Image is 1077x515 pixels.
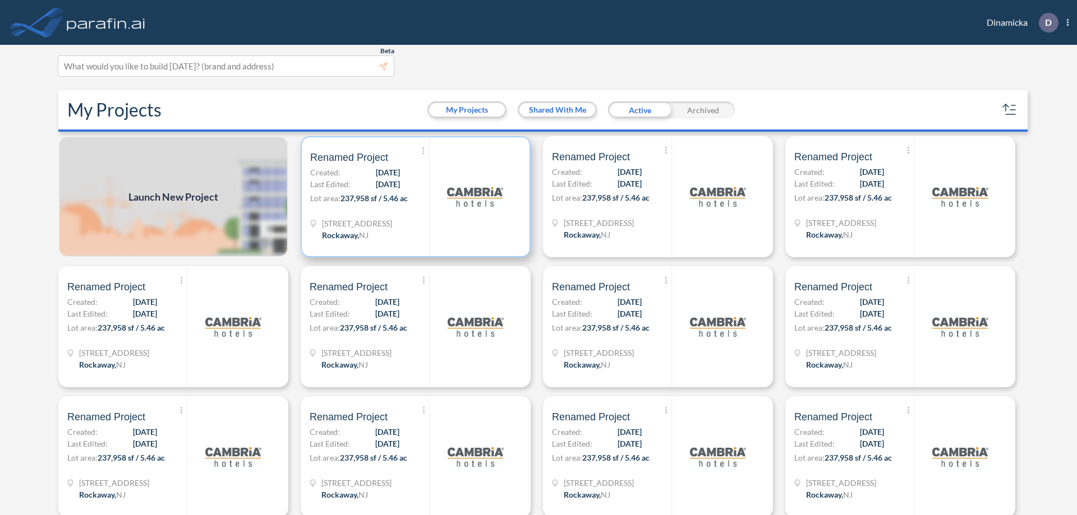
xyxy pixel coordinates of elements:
[98,453,165,462] span: 237,958 sf / 5.46 ac
[340,193,408,203] span: 237,958 sf / 5.46 ac
[376,166,400,178] span: [DATE]
[67,296,98,308] span: Created:
[618,308,642,319] span: [DATE]
[552,426,582,438] span: Created:
[79,489,126,500] div: Rockaway, NJ
[794,410,872,424] span: Renamed Project
[932,169,988,225] img: logo
[618,178,642,189] span: [DATE]
[794,453,825,462] span: Lot area:
[116,360,126,369] span: NJ
[116,490,126,499] span: NJ
[552,438,592,449] span: Last Edited:
[321,360,358,369] span: Rockaway ,
[582,193,650,202] span: 237,958 sf / 5.46 ac
[618,426,642,438] span: [DATE]
[133,308,157,319] span: [DATE]
[375,296,399,308] span: [DATE]
[601,360,610,369] span: NJ
[806,360,843,369] span: Rockaway ,
[618,166,642,178] span: [DATE]
[564,490,601,499] span: Rockaway ,
[690,299,746,355] img: logo
[690,169,746,225] img: logo
[601,230,610,239] span: NJ
[825,453,892,462] span: 237,958 sf / 5.46 ac
[375,438,399,449] span: [DATE]
[322,229,369,241] div: Rockaway, NJ
[794,166,825,178] span: Created:
[825,323,892,332] span: 237,958 sf / 5.46 ac
[564,230,601,239] span: Rockaway ,
[552,178,592,189] span: Last Edited:
[310,166,340,178] span: Created:
[310,453,340,462] span: Lot area:
[582,453,650,462] span: 237,958 sf / 5.46 ac
[806,359,853,370] div: Rockaway, NJ
[98,323,165,332] span: 237,958 sf / 5.46 ac
[1045,17,1052,27] p: D
[794,296,825,308] span: Created:
[447,169,503,225] img: logo
[375,426,399,438] span: [DATE]
[970,13,1069,33] div: Dinamicka
[321,477,392,489] span: 321 Mt Hope Ave
[310,323,340,332] span: Lot area:
[552,150,630,164] span: Renamed Project
[376,178,400,190] span: [DATE]
[310,308,350,319] span: Last Edited:
[133,426,157,438] span: [DATE]
[552,410,630,424] span: Renamed Project
[67,280,145,294] span: Renamed Project
[806,490,843,499] span: Rockaway ,
[310,438,350,449] span: Last Edited:
[564,229,610,240] div: Rockaway, NJ
[860,166,884,178] span: [DATE]
[79,477,149,489] span: 321 Mt Hope Ave
[932,429,988,485] img: logo
[1001,101,1019,119] button: sort
[860,308,884,319] span: [DATE]
[358,360,368,369] span: NJ
[310,151,388,164] span: Renamed Project
[552,323,582,332] span: Lot area:
[340,323,407,332] span: 237,958 sf / 5.46 ac
[133,296,157,308] span: [DATE]
[448,429,504,485] img: logo
[340,453,407,462] span: 237,958 sf / 5.46 ac
[794,280,872,294] span: Renamed Project
[322,230,359,240] span: Rockaway ,
[806,347,876,359] span: 321 Mt Hope Ave
[79,490,116,499] span: Rockaway ,
[321,490,358,499] span: Rockaway ,
[932,299,988,355] img: logo
[67,453,98,462] span: Lot area:
[794,308,835,319] span: Last Edited:
[552,166,582,178] span: Created:
[860,296,884,308] span: [DATE]
[552,193,582,202] span: Lot area:
[65,11,148,34] img: logo
[671,101,735,118] div: Archived
[322,217,392,229] span: 321 Mt Hope Ave
[310,296,340,308] span: Created:
[608,101,671,118] div: Active
[552,280,630,294] span: Renamed Project
[519,103,595,117] button: Shared With Me
[310,280,388,294] span: Renamed Project
[429,103,505,117] button: My Projects
[310,178,351,190] span: Last Edited:
[67,410,145,424] span: Renamed Project
[564,347,634,359] span: 321 Mt Hope Ave
[128,189,218,205] span: Launch New Project
[67,99,162,120] h2: My Projects
[794,426,825,438] span: Created:
[564,360,601,369] span: Rockaway ,
[564,489,610,500] div: Rockaway, NJ
[843,490,853,499] span: NJ
[860,178,884,189] span: [DATE]
[552,453,582,462] span: Lot area:
[358,490,368,499] span: NJ
[321,489,368,500] div: Rockaway, NJ
[794,438,835,449] span: Last Edited:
